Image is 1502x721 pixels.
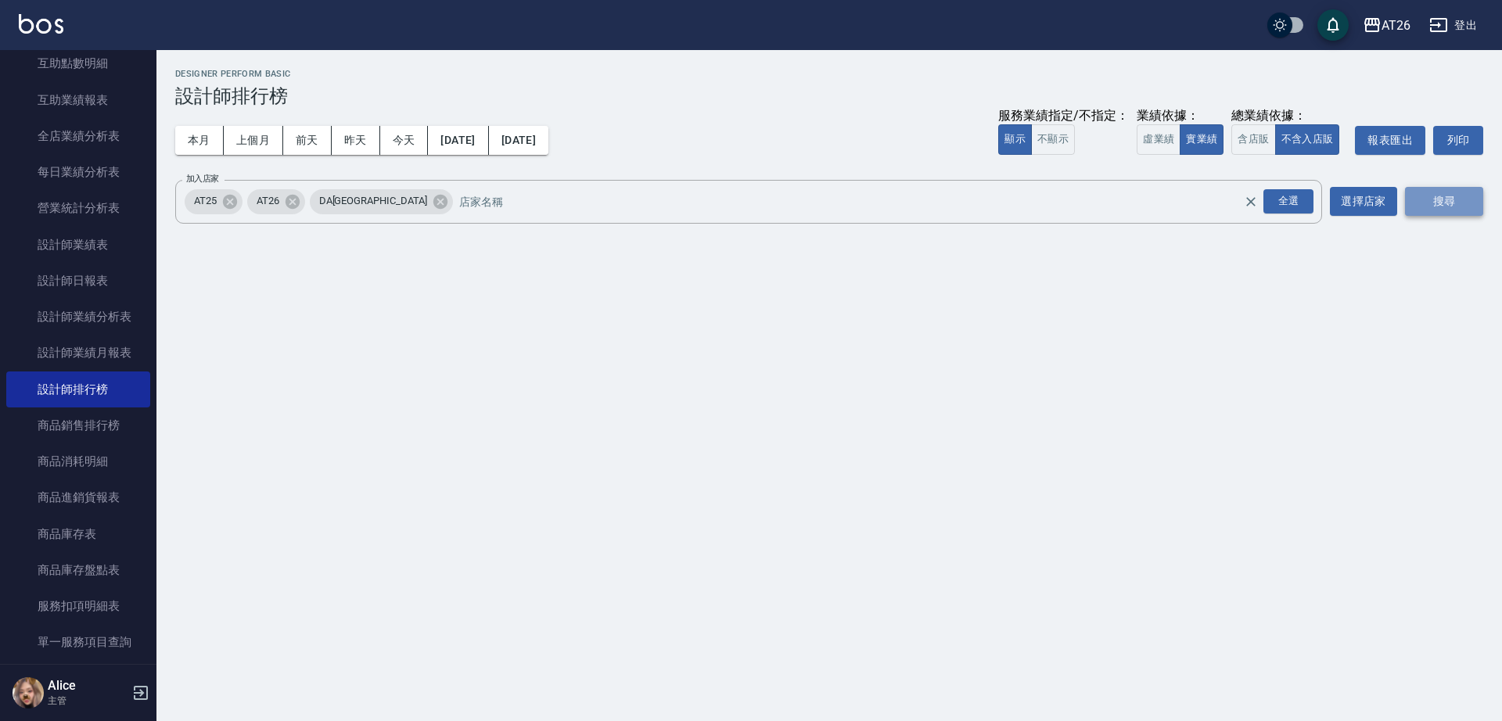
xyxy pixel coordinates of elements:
button: Open [1260,186,1317,217]
button: save [1317,9,1349,41]
a: 全店業績分析表 [6,118,150,154]
a: 商品庫存盤點表 [6,552,150,588]
img: Person [13,677,44,708]
button: 搜尋 [1405,187,1483,216]
img: Logo [19,14,63,34]
div: 總業績依據： [1231,108,1347,124]
button: 報表匯出 [1355,126,1425,155]
div: 全選 [1263,189,1313,213]
a: 商品消耗明細 [6,443,150,479]
button: 含店販 [1231,124,1275,155]
a: 營業統計分析表 [6,190,150,226]
a: 互助業績報表 [6,82,150,118]
label: 加入店家 [186,173,219,185]
a: 設計師業績月報表 [6,335,150,371]
a: 設計師排行榜 [6,371,150,407]
div: DA[GEOGRAPHIC_DATA] [310,189,453,214]
a: 商品銷售排行榜 [6,407,150,443]
a: 設計師業績表 [6,227,150,263]
input: 店家名稱 [455,188,1271,215]
button: 上個月 [224,126,283,155]
span: AT26 [247,193,289,209]
button: 選擇店家 [1330,187,1397,216]
button: 列印 [1433,126,1483,155]
button: 本月 [175,126,224,155]
button: 顯示 [998,124,1032,155]
button: 今天 [380,126,429,155]
a: 設計師業績分析表 [6,299,150,335]
button: 不顯示 [1031,124,1075,155]
a: 商品進銷貨報表 [6,479,150,515]
p: 主管 [48,694,128,708]
button: 不含入店販 [1275,124,1340,155]
h2: Designer Perform Basic [175,69,1483,79]
div: 業績依據： [1137,108,1224,124]
h3: 設計師排行榜 [175,85,1483,107]
a: 單一服務項目查詢 [6,624,150,660]
button: 登出 [1423,11,1483,40]
div: AT26 [247,189,305,214]
h5: Alice [48,678,128,694]
div: 服務業績指定/不指定： [998,108,1129,124]
button: 昨天 [332,126,380,155]
div: AT26 [1382,16,1410,35]
button: 虛業績 [1137,124,1180,155]
a: 服務扣項明細表 [6,588,150,624]
a: 店販抽成明細 [6,661,150,697]
button: [DATE] [428,126,488,155]
button: 實業績 [1180,124,1224,155]
button: [DATE] [489,126,548,155]
a: 互助點數明細 [6,45,150,81]
button: Clear [1240,191,1262,213]
button: 前天 [283,126,332,155]
a: 設計師日報表 [6,263,150,299]
a: 每日業績分析表 [6,154,150,190]
span: DA[GEOGRAPHIC_DATA] [310,193,437,209]
a: 商品庫存表 [6,516,150,552]
div: AT25 [185,189,243,214]
span: AT25 [185,193,226,209]
button: AT26 [1356,9,1417,41]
